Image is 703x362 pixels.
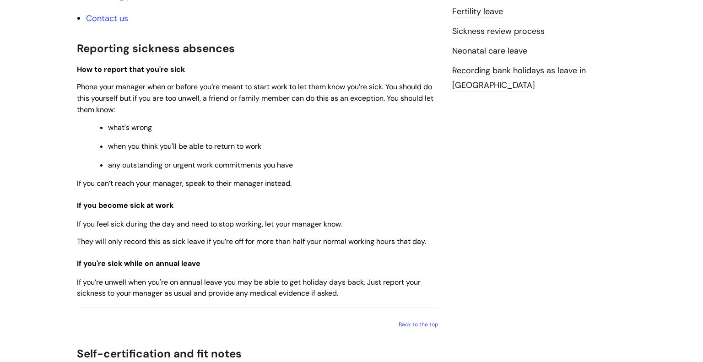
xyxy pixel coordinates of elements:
span: If you're sick while on annual leave [77,259,200,268]
span: If you feel sick during the day and need to stop working, let your manager know. [77,219,342,229]
a: Neonatal care leave [452,45,527,57]
span: If you can’t reach your manager, speak to their manager instead. [77,178,292,188]
span: Reporting sickness absences [77,41,235,55]
span: Self-certification and fit notes [77,346,242,361]
span: when you think you'll be able to return to work [108,141,261,151]
span: what's wrong [108,123,152,132]
span: any outstanding or urgent work commitments you have [108,160,293,170]
span: If you’re unwell when you're on annual leave you may be able to get holiday days back. Just repor... [77,277,421,298]
span: Phone your manager when or before you’re meant to start work to let them know you’re sick. You sh... [77,82,433,114]
a: Recording bank holidays as leave in [GEOGRAPHIC_DATA] [452,65,586,92]
span: They will only record this as sick leave if you’re off for more than half your normal working hou... [77,237,426,246]
a: Back to the top [399,321,438,328]
span: How to report that you're sick [77,65,185,74]
span: If you become sick at work [77,200,173,210]
a: Contact us [86,13,128,24]
a: Sickness review process [452,26,545,38]
a: Fertility leave [452,6,503,18]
